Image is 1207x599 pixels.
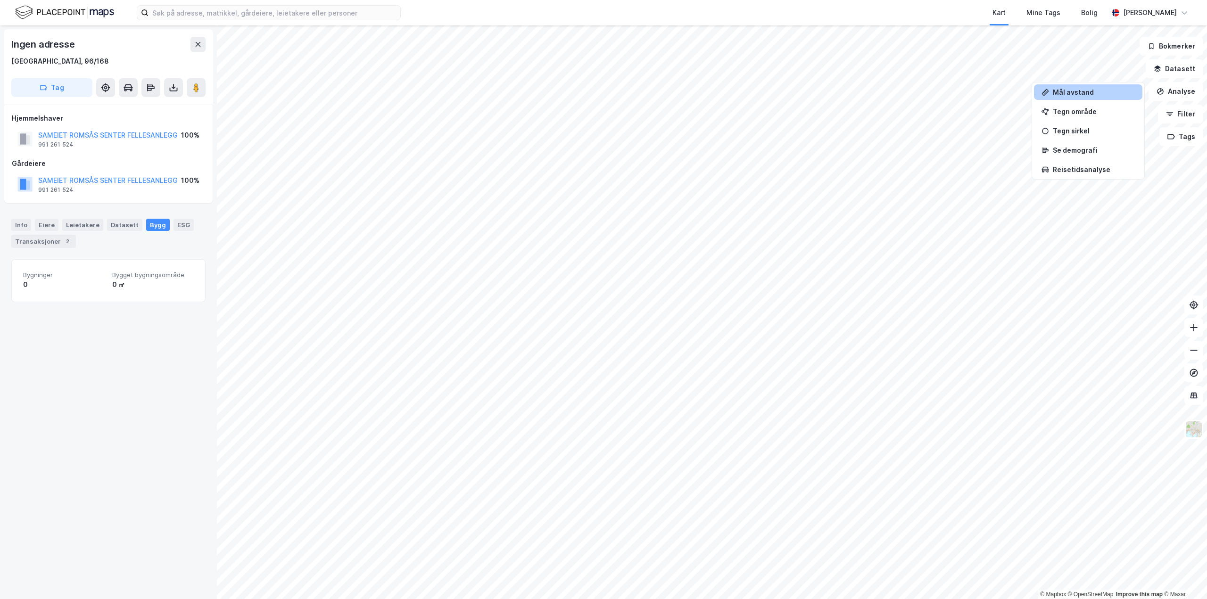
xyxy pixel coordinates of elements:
div: Info [11,219,31,231]
div: Transaksjoner [11,235,76,248]
button: Bokmerker [1140,37,1203,56]
input: Søk på adresse, matrikkel, gårdeiere, leietakere eller personer [149,6,400,20]
div: 0 [23,279,105,290]
div: 991 261 524 [38,141,74,148]
div: Tegn sirkel [1053,127,1135,135]
div: Hjemmelshaver [12,113,205,124]
button: Analyse [1149,82,1203,101]
span: Bygget bygningsområde [112,271,194,279]
div: [GEOGRAPHIC_DATA], 96/168 [11,56,109,67]
div: 100% [181,130,199,141]
a: OpenStreetMap [1068,591,1114,598]
button: Tag [11,78,92,97]
div: Bygg [146,219,170,231]
div: 100% [181,175,199,186]
div: Eiere [35,219,58,231]
div: Reisetidsanalyse [1053,165,1135,173]
button: Tags [1159,127,1203,146]
div: Leietakere [62,219,103,231]
div: Datasett [107,219,142,231]
img: logo.f888ab2527a4732fd821a326f86c7f29.svg [15,4,114,21]
a: Improve this map [1116,591,1163,598]
div: Gårdeiere [12,158,205,169]
iframe: Chat Widget [1160,554,1207,599]
button: Filter [1158,105,1203,123]
a: Mapbox [1040,591,1066,598]
div: Se demografi [1053,146,1135,154]
button: Datasett [1146,59,1203,78]
div: ESG [174,219,194,231]
div: Mål avstand [1053,88,1135,96]
div: Tegn område [1053,107,1135,115]
div: 0 ㎡ [112,279,194,290]
span: Bygninger [23,271,105,279]
div: [PERSON_NAME] [1123,7,1177,18]
div: Mine Tags [1026,7,1060,18]
div: Bolig [1081,7,1098,18]
div: 2 [63,237,72,246]
div: Kart [992,7,1006,18]
div: 991 261 524 [38,186,74,194]
div: Ingen adresse [11,37,76,52]
img: Z [1185,420,1203,438]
